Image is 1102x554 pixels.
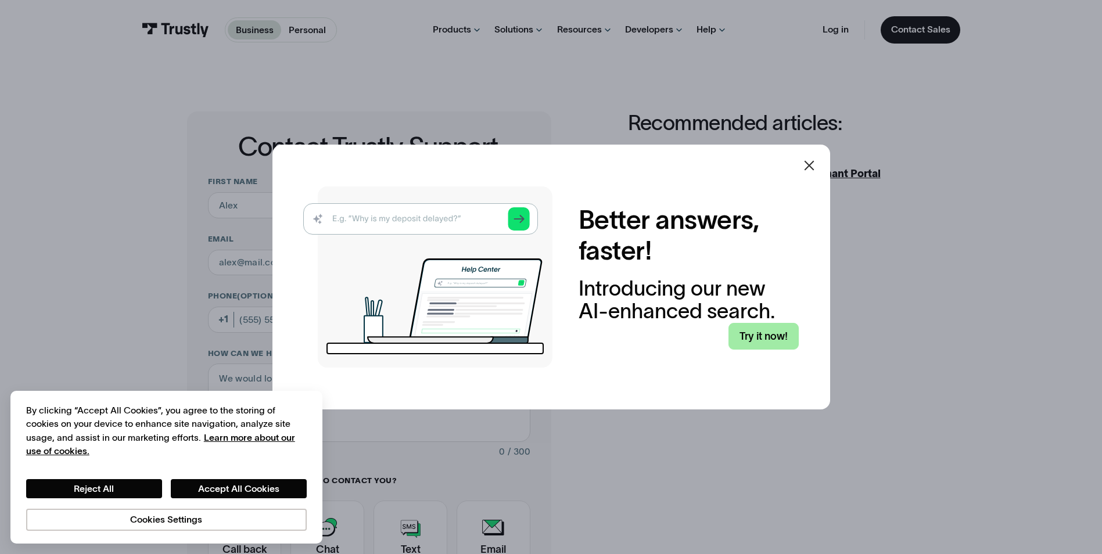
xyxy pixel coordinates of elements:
[26,404,307,458] div: By clicking “Accept All Cookies”, you agree to the storing of cookies on your device to enhance s...
[579,277,799,323] div: Introducing our new AI-enhanced search.
[26,404,307,531] div: Privacy
[171,479,307,499] button: Accept All Cookies
[26,509,307,531] button: Cookies Settings
[10,391,322,544] div: Cookie banner
[26,479,162,499] button: Reject All
[579,204,799,267] h2: Better answers, faster!
[728,323,799,350] a: Try it now!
